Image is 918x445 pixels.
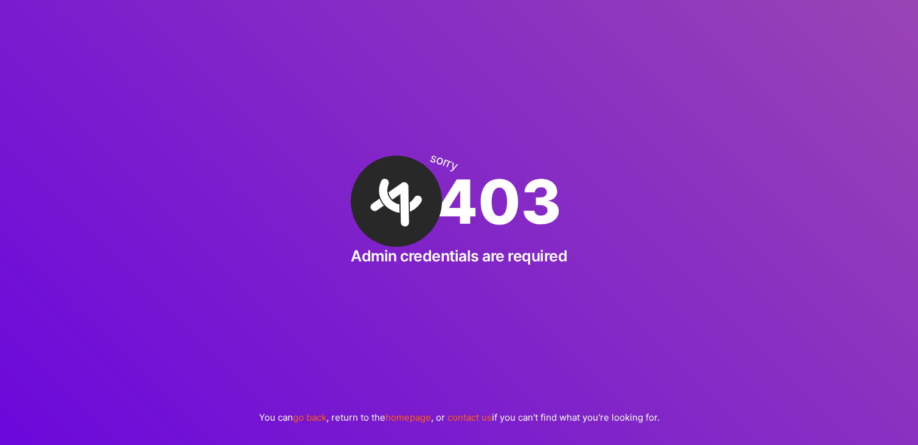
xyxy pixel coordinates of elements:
[447,412,492,423] a: contact us
[385,412,431,423] a: homepage
[293,412,326,423] a: go back
[357,156,562,247] div: 403
[259,411,660,424] p: You can , return to the , or if you can't find what you're looking for.
[351,247,567,265] h2: Admin credentials are required
[335,140,458,263] img: A·Team
[428,151,459,173] div: sorry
